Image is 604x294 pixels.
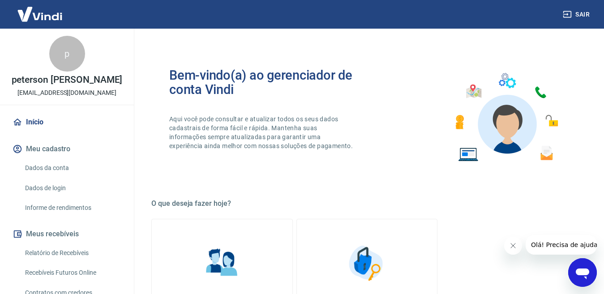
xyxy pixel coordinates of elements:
img: Segurança [344,241,389,285]
button: Meu cadastro [11,139,123,159]
p: Aqui você pode consultar e atualizar todos os seus dados cadastrais de forma fácil e rápida. Mant... [169,115,355,150]
h2: Bem-vindo(a) ao gerenciador de conta Vindi [169,68,367,97]
iframe: Mensagem da empresa [526,235,597,255]
span: Olá! Precisa de ajuda? [5,6,75,13]
button: Sair [561,6,593,23]
a: Relatório de Recebíveis [21,244,123,262]
a: Dados de login [21,179,123,197]
p: peterson [PERSON_NAME] [12,75,123,85]
div: p [49,36,85,72]
h5: O que deseja fazer hoje? [151,199,583,208]
button: Meus recebíveis [11,224,123,244]
a: Início [11,112,123,132]
a: Dados da conta [21,159,123,177]
img: Imagem de um avatar masculino com diversos icones exemplificando as funcionalidades do gerenciado... [447,68,565,167]
iframe: Botão para abrir a janela de mensagens [568,258,597,287]
a: Recebíveis Futuros Online [21,264,123,282]
iframe: Fechar mensagem [504,237,522,255]
p: [EMAIL_ADDRESS][DOMAIN_NAME] [17,88,116,98]
a: Informe de rendimentos [21,199,123,217]
img: Vindi [11,0,69,28]
img: Informações pessoais [200,241,244,285]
